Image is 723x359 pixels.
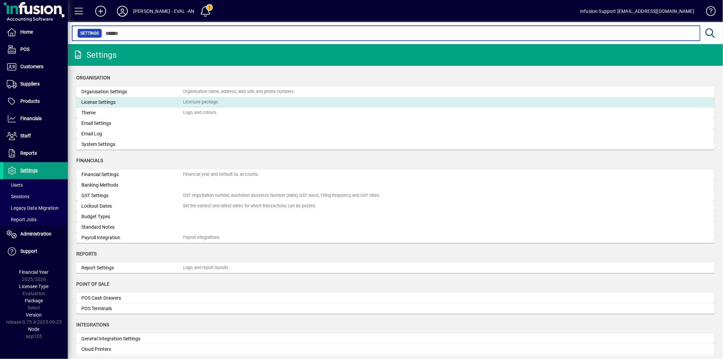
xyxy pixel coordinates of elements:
[81,203,183,210] div: Lockout Dates
[81,182,183,189] div: Banking Methods
[76,211,715,222] a: Budget Types
[81,305,183,312] div: POS Terminals
[76,303,715,314] a: POS Terminals
[81,335,183,342] div: General Integration Settings
[81,109,183,116] div: Theme
[81,295,183,302] div: POS Cash Drawers
[76,232,715,243] a: Payroll IntegrationPayroll Integrations
[20,81,40,87] span: Suppliers
[76,87,715,97] a: Organisation SettingsOrganisation name, address, web site, and phone numbers.
[76,322,109,327] span: Integrations
[3,24,68,41] a: Home
[7,194,29,199] span: Sessions
[183,171,259,178] div: Financial year, and Default GL accounts.
[81,213,183,220] div: Budget Types
[76,334,715,344] a: General Integration Settings
[701,1,715,23] a: Knowledge Base
[76,222,715,232] a: Standard Notes
[20,231,52,237] span: Administration
[19,269,49,275] span: Financial Year
[73,50,117,60] div: Settings
[3,128,68,145] a: Staff
[81,224,183,231] div: Standard Notes
[20,98,40,104] span: Products
[81,141,183,148] div: System Settings
[3,214,68,225] a: Report Jobs
[76,139,715,150] a: System Settings
[76,190,715,201] a: GST SettingsGST registration number, Australian Business Number (ABN), GST basis, Filing frequenc...
[183,203,316,209] div: Set the earliest and latest dates for which transactions can be posted.
[183,265,229,271] div: Logo, and report layouts.
[76,201,715,211] a: Lockout DatesSet the earliest and latest dates for which transactions can be posted.
[81,171,183,178] div: Financial Settings
[20,168,38,173] span: Settings
[76,129,715,139] a: Email Log
[76,293,715,303] a: POS Cash Drawers
[20,248,37,254] span: Support
[81,192,183,199] div: GST Settings
[183,89,295,95] div: Organisation name, address, web site, and phone numbers.
[76,158,103,163] span: Financials
[20,150,37,156] span: Reports
[183,192,380,199] div: GST registration number, Australian Business Number (ABN), GST basis, Filing frequency, and GST r...
[20,116,42,121] span: Financials
[580,6,694,17] div: Infusion Support [EMAIL_ADDRESS][DOMAIN_NAME]
[3,93,68,110] a: Products
[7,182,23,188] span: Users
[76,169,715,180] a: Financial SettingsFinancial year, and Default GL accounts.
[81,88,183,95] div: Organisation Settings
[19,284,49,289] span: Licensee Type
[81,346,183,353] div: Cloud Printers
[76,251,97,257] span: Reports
[76,97,715,108] a: License SettingsLicensee package.
[76,344,715,355] a: Cloud Printers
[3,243,68,260] a: Support
[76,281,109,287] span: Point of Sale
[20,133,31,138] span: Staff
[81,130,183,137] div: Email Log
[20,29,33,35] span: Home
[3,191,68,202] a: Sessions
[183,110,218,116] div: Logo, and colours.
[3,145,68,162] a: Reports
[76,263,715,273] a: Report SettingsLogo, and report layouts.
[3,179,68,191] a: Users
[3,202,68,214] a: Legacy Data Migration
[26,312,42,318] span: Version
[28,326,40,332] span: Node
[81,99,183,106] div: License Settings
[3,76,68,93] a: Suppliers
[81,264,183,271] div: Report Settings
[3,41,68,58] a: POS
[81,234,183,241] div: Payroll Integration
[80,30,99,37] span: Settings
[3,58,68,75] a: Customers
[20,46,29,52] span: POS
[183,99,219,106] div: Licensee package.
[3,226,68,243] a: Administration
[81,120,183,127] div: Email Settings
[183,234,220,241] div: Payroll Integrations
[7,217,37,222] span: Report Jobs
[133,6,194,17] div: [PERSON_NAME] - EVAL -AN
[112,5,133,17] button: Profile
[20,64,43,69] span: Customers
[3,110,68,127] a: Financials
[76,118,715,129] a: Email Settings
[76,75,110,80] span: Organisation
[76,108,715,118] a: ThemeLogo, and colours.
[90,5,112,17] button: Add
[7,205,59,211] span: Legacy Data Migration
[76,180,715,190] a: Banking Methods
[25,298,43,303] span: Package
